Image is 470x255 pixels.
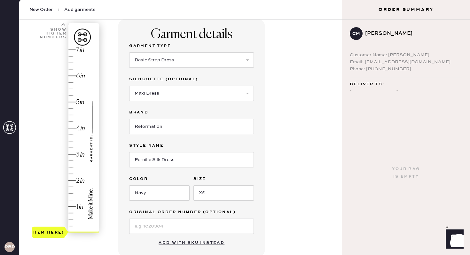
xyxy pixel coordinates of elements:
[342,6,470,13] h3: Order Summary
[350,81,384,88] span: Deliver to:
[129,185,190,201] input: e.g. Navy
[129,109,254,116] label: Brand
[129,142,254,150] label: Style name
[39,28,67,39] div: Show higher numbers
[129,42,254,50] label: Garment Type
[64,6,96,13] span: Add garments
[151,27,232,42] div: Garment details
[33,228,64,236] div: Hem here!
[392,165,420,181] div: Your bag is empty
[129,75,254,83] label: Silhouette (optional)
[79,46,84,54] div: in
[193,185,254,201] input: e.g. 30R
[129,219,254,234] input: e.g. 1020304
[129,175,190,183] label: Color
[352,31,360,36] h3: CM
[4,245,15,249] h3: RBRA
[129,208,254,216] label: Original Order Number (Optional)
[129,119,254,134] input: Brand name
[29,6,53,13] span: New Order
[350,88,462,104] div: [STREET_ADDRESS] Chevy Chase , MD 20815
[350,66,462,73] div: Phone: [PHONE_NUMBER]
[350,51,462,58] div: Customer Name: [PERSON_NAME]
[350,58,462,66] div: Email: [EMAIL_ADDRESS][DOMAIN_NAME]
[129,152,254,167] input: e.g. Daisy 2 Pocket
[193,175,254,183] label: Size
[76,46,79,54] div: 7
[365,30,457,37] div: [PERSON_NAME]
[68,23,99,232] img: image
[440,226,467,254] iframe: Front Chat
[155,236,228,249] button: Add with SKU instead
